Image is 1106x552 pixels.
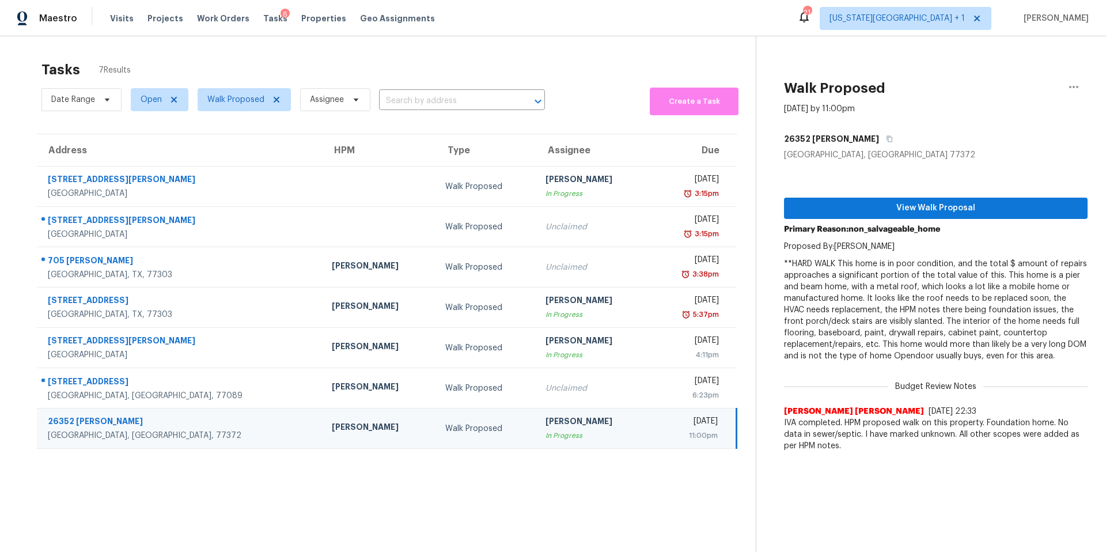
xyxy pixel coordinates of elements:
div: [PERSON_NAME] [546,335,641,349]
div: [STREET_ADDRESS][PERSON_NAME] [48,214,313,229]
span: Visits [110,13,134,24]
div: [DATE] [659,173,718,188]
span: Open [141,94,162,105]
span: Maestro [39,13,77,24]
p: **HARD WALK This home is in poor condition, and the total $ amount of repairs approaches a signif... [784,258,1088,362]
div: In Progress [546,349,641,361]
div: [PERSON_NAME] [332,300,427,315]
div: [DATE] [659,214,718,228]
div: Unclaimed [546,221,641,233]
div: [PERSON_NAME] [332,260,427,274]
div: 3:38pm [690,269,719,280]
div: [GEOGRAPHIC_DATA] [48,349,313,361]
div: [DATE] [659,294,718,309]
div: [PERSON_NAME] [332,341,427,355]
div: [PERSON_NAME] [546,415,641,430]
div: Walk Proposed [445,302,527,313]
div: Walk Proposed [445,262,527,273]
span: IVA completed. HPM proposed walk on this property. Foundation home. No data in sewer/septic. I ha... [784,417,1088,452]
div: Walk Proposed [445,383,527,394]
div: [PERSON_NAME] [546,294,641,309]
div: [PERSON_NAME] [546,173,641,188]
div: Unclaimed [546,383,641,394]
div: [GEOGRAPHIC_DATA], [GEOGRAPHIC_DATA], 77372 [48,430,313,441]
h2: Tasks [41,64,80,75]
span: [PERSON_NAME] [1019,13,1089,24]
span: Walk Proposed [207,94,264,105]
b: Primary Reason: non_salvageable_home [784,225,940,233]
th: Type [436,134,536,167]
div: [STREET_ADDRESS] [48,294,313,309]
img: Overdue Alarm Icon [683,228,692,240]
div: 11:00pm [659,430,718,441]
div: Unclaimed [546,262,641,273]
span: Budget Review Notes [888,381,983,392]
span: Projects [147,13,183,24]
div: [PERSON_NAME] [332,421,427,436]
th: HPM [323,134,436,167]
button: Copy Address [879,128,895,149]
input: Search by address [379,92,513,110]
div: 3:15pm [692,188,719,199]
div: 21 [803,7,811,18]
div: 5:37pm [691,309,719,320]
div: [DATE] [659,254,718,269]
span: Assignee [310,94,344,105]
div: [DATE] [659,335,718,349]
div: 6 [281,9,290,20]
h2: Walk Proposed [784,82,885,94]
div: Walk Proposed [445,181,527,192]
div: 3:15pm [692,228,719,240]
div: In Progress [546,430,641,441]
div: [GEOGRAPHIC_DATA] [48,188,313,199]
div: [DATE] by 11:00pm [784,103,855,115]
div: In Progress [546,309,641,320]
div: In Progress [546,188,641,199]
img: Overdue Alarm Icon [681,269,690,280]
span: Date Range [51,94,95,105]
div: Walk Proposed [445,423,527,434]
button: Open [530,93,546,109]
div: [STREET_ADDRESS] [48,376,313,390]
img: Overdue Alarm Icon [681,309,691,320]
th: Assignee [536,134,650,167]
span: View Walk Proposal [793,201,1078,215]
div: [GEOGRAPHIC_DATA], [GEOGRAPHIC_DATA], 77089 [48,390,313,402]
div: [GEOGRAPHIC_DATA], TX, 77303 [48,309,313,320]
button: Create a Task [650,88,738,115]
div: Walk Proposed [445,342,527,354]
th: Due [650,134,736,167]
span: Work Orders [197,13,249,24]
span: [DATE] 22:33 [929,407,976,415]
div: 705 [PERSON_NAME] [48,255,313,269]
span: [US_STATE][GEOGRAPHIC_DATA] + 1 [829,13,965,24]
div: [GEOGRAPHIC_DATA] [48,229,313,240]
span: [PERSON_NAME] [PERSON_NAME] [784,406,924,417]
span: Tasks [263,14,287,22]
div: 4:11pm [659,349,718,361]
div: 26352 [PERSON_NAME] [48,415,313,430]
div: [GEOGRAPHIC_DATA], TX, 77303 [48,269,313,281]
span: Properties [301,13,346,24]
div: [PERSON_NAME] [332,381,427,395]
div: [STREET_ADDRESS][PERSON_NAME] [48,335,313,349]
div: [GEOGRAPHIC_DATA], [GEOGRAPHIC_DATA] 77372 [784,149,1088,161]
h5: 26352 [PERSON_NAME] [784,133,879,145]
div: Walk Proposed [445,221,527,233]
div: [STREET_ADDRESS][PERSON_NAME] [48,173,313,188]
div: [DATE] [659,375,718,390]
div: [DATE] [659,415,718,430]
th: Address [37,134,323,167]
button: View Walk Proposal [784,198,1088,219]
span: Create a Task [656,95,733,108]
p: Proposed By: [PERSON_NAME] [784,241,1088,252]
img: Overdue Alarm Icon [683,188,692,199]
span: 7 Results [99,65,131,76]
div: 6:23pm [659,390,718,401]
span: Geo Assignments [360,13,435,24]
